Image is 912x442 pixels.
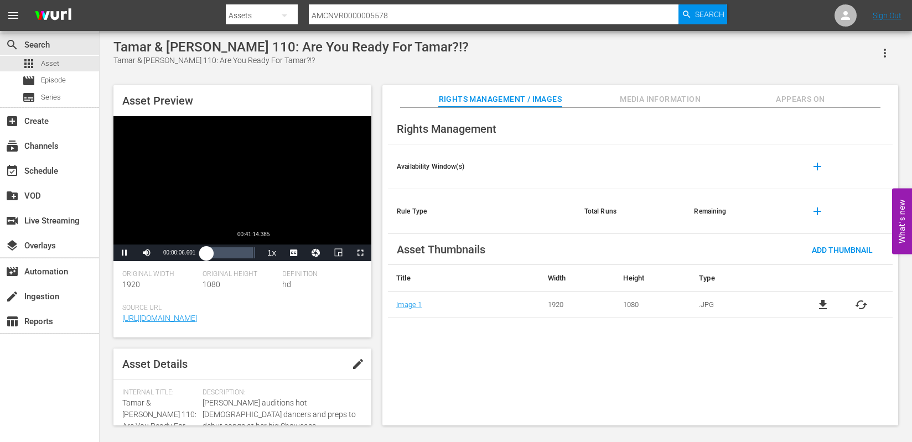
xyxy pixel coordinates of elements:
[396,300,422,309] a: Image 1
[163,249,195,256] span: 00:00:06.601
[41,75,66,86] span: Episode
[349,245,371,261] button: Fullscreen
[6,239,19,252] span: Overlays
[113,39,469,55] div: Tamar & [PERSON_NAME] 110: Are You Ready For Tamar?!?
[113,55,469,66] div: Tamar & [PERSON_NAME] 110: Are You Ready For Tamar?!?
[695,4,724,24] span: Search
[22,57,35,70] span: Asset
[261,245,283,261] button: Playback Rate
[345,351,371,377] button: edit
[203,388,357,397] span: Description:
[327,245,349,261] button: Picture-in-Picture
[615,265,691,292] th: Height
[122,388,197,397] span: Internal Title:
[203,280,220,289] span: 1080
[6,115,19,128] span: Create
[685,189,795,234] th: Remaining
[873,11,901,20] a: Sign Out
[282,280,291,289] span: hd
[6,290,19,303] span: Ingestion
[282,270,357,279] span: Definition
[27,3,80,29] img: ans4CAIJ8jUAAAAAAAAAAAAAAAAAAAAAAAAgQb4GAAAAAAAAAAAAAAAAAAAAAAAAJMjXAAAAAAAAAAAAAAAAAAAAAAAAgAT5G...
[206,247,255,258] div: Progress Bar
[803,246,882,254] span: Add Thumbnail
[305,245,327,261] button: Jump To Time
[691,265,791,292] th: Type
[803,240,882,259] button: Add Thumbnail
[619,92,702,106] span: Media Information
[759,92,842,106] span: Appears On
[6,139,19,153] span: Channels
[6,38,19,51] span: Search
[122,357,188,371] span: Asset Details
[6,315,19,328] span: Reports
[136,245,158,261] button: Mute
[892,188,912,254] button: Open Feedback Widget
[678,4,727,24] button: Search
[388,144,576,189] th: Availability Window(s)
[122,94,193,107] span: Asset Preview
[397,243,485,256] span: Asset Thumbnails
[122,270,197,279] span: Original Width
[113,116,371,261] div: Video Player
[203,270,277,279] span: Original Height
[122,314,197,323] a: [URL][DOMAIN_NAME]
[811,205,824,218] span: add
[113,245,136,261] button: Pause
[6,265,19,278] span: Automation
[540,265,615,292] th: Width
[7,9,20,22] span: menu
[439,92,562,106] span: Rights Management / Images
[41,92,61,103] span: Series
[811,160,824,173] span: add
[816,298,830,311] a: file_download
[122,280,140,289] span: 1920
[22,91,35,104] span: Series
[41,58,59,69] span: Asset
[804,153,831,180] button: add
[691,292,791,318] td: .JPG
[283,245,305,261] button: Captions
[388,189,576,234] th: Rule Type
[122,398,196,442] span: Tamar & [PERSON_NAME] 110: Are You Ready For Tamar?!?
[854,298,868,311] button: cached
[122,304,357,313] span: Source Url
[388,265,540,292] th: Title
[6,189,19,202] span: VOD
[576,189,686,234] th: Total Runs
[397,122,496,136] span: Rights Management
[6,164,19,178] span: Schedule
[351,357,365,371] span: edit
[615,292,691,318] td: 1080
[804,198,831,225] button: add
[22,74,35,87] span: Episode
[540,292,615,318] td: 1920
[6,214,19,227] span: Live Streaming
